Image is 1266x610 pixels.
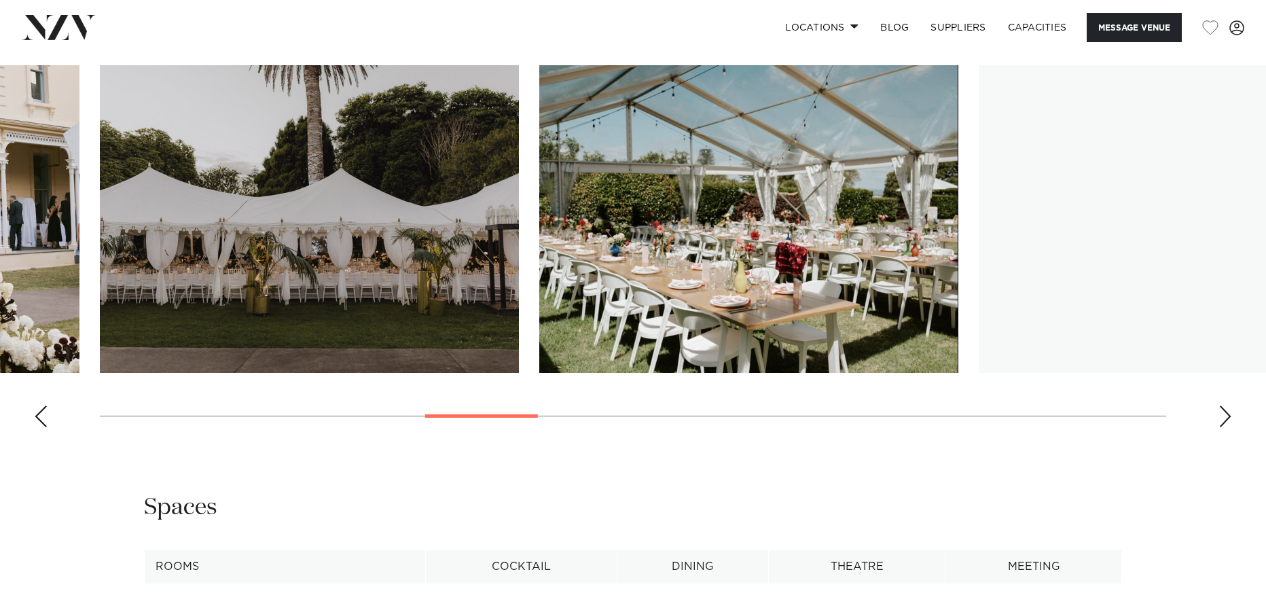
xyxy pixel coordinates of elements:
[1087,13,1182,42] button: Message Venue
[774,13,869,42] a: Locations
[425,550,617,584] th: Cocktail
[100,65,519,373] swiper-slide: 8 / 23
[22,15,96,39] img: nzv-logo.png
[539,65,958,373] swiper-slide: 9 / 23
[144,492,217,523] h2: Spaces
[769,550,946,584] th: Theatre
[997,13,1078,42] a: Capacities
[869,13,920,42] a: BLOG
[145,550,426,584] th: Rooms
[946,550,1122,584] th: Meeting
[920,13,996,42] a: SUPPLIERS
[617,550,768,584] th: Dining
